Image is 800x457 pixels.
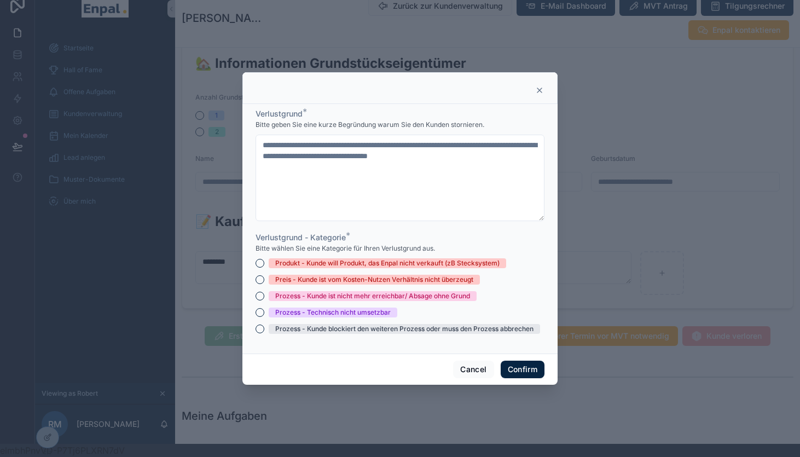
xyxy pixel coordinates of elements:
[275,275,473,285] div: Preis - Kunde ist vom Kosten-Nutzen Verhältnis nicht überzeugt
[256,233,346,242] span: Verlustgrund - Kategorie
[275,258,500,268] div: Produkt - Kunde will Produkt, das Enpal nicht verkauft (zB Stecksystem)
[275,308,391,317] div: Prozess - Technisch nicht umsetzbar
[275,324,534,334] div: Prozess - Kunde blockiert den weiteren Prozess oder muss den Prozess abbrechen
[256,109,303,118] span: Verlustgrund
[256,120,484,129] span: Bitte geben Sie eine kurze Begründung warum Sie den Kunden stornieren.
[256,244,435,253] span: Bitte wählen Sie eine Kategorie für Ihren Verlustgrund aus.
[453,361,494,378] button: Cancel
[501,361,544,378] button: Confirm
[275,291,470,301] div: Prozess - Kunde ist nicht mehr erreichbar/ Absage ohne Grund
